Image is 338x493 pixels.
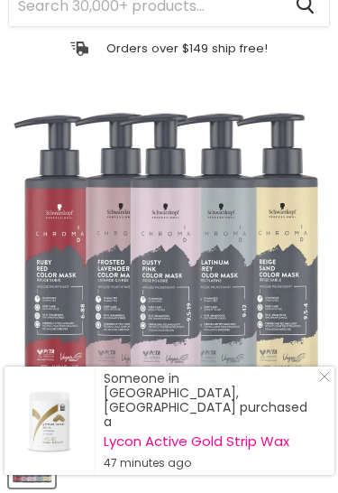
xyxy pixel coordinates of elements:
button: Open gorgias live chat [9,6,54,51]
a: Close Notification [312,371,330,389]
div: Someone in [GEOGRAPHIC_DATA], [GEOGRAPHIC_DATA] purchased a [104,371,316,470]
a: Visit product page [5,367,95,475]
svg: Close Icon [319,371,330,382]
img: Schwarzkopf Chroma ID Colour Masks [9,88,329,409]
p: Orders over $149 ship free! [106,41,268,56]
small: 47 minutes ago [104,456,316,470]
a: Lycon Active Gold Strip Wax [104,434,316,449]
